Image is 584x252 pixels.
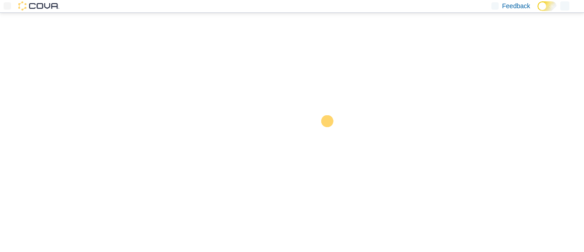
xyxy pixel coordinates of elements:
[18,1,59,11] img: Cova
[502,1,530,11] span: Feedback
[292,108,360,177] img: cova-loader
[537,1,557,11] input: Dark Mode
